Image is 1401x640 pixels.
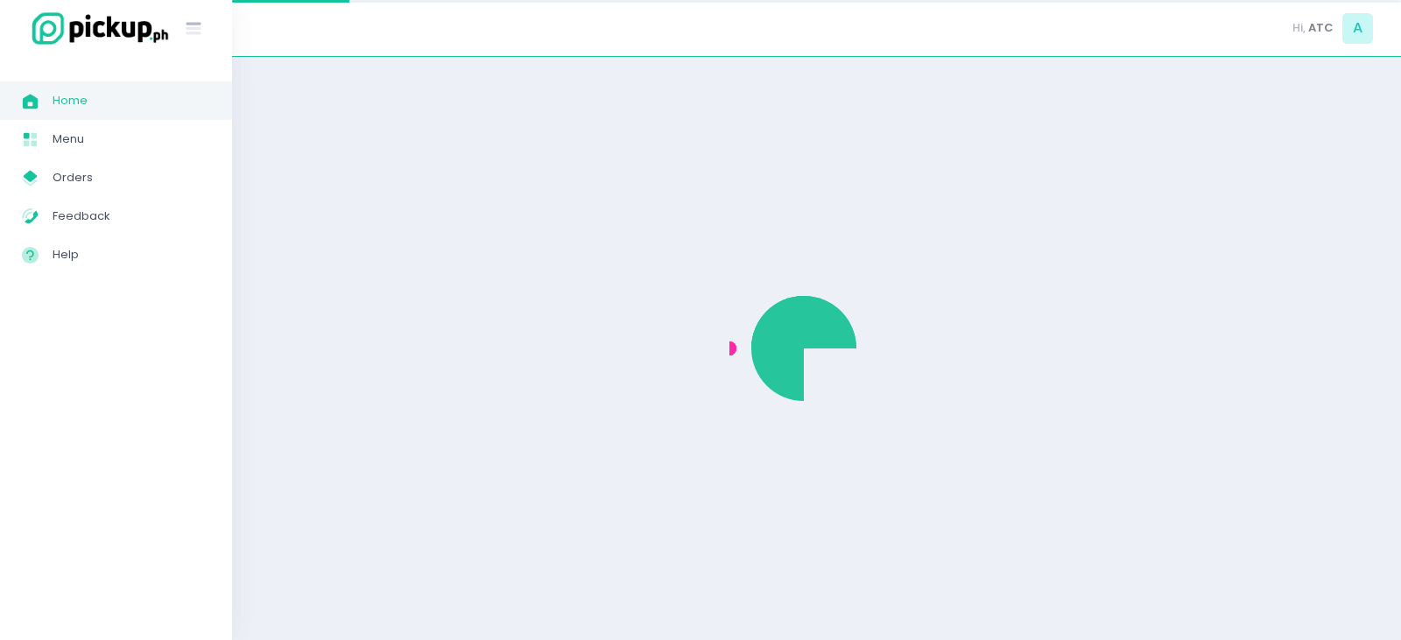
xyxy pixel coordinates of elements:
[53,89,210,112] span: Home
[1308,19,1334,37] span: ATC
[53,166,210,189] span: Orders
[22,10,171,47] img: logo
[1342,13,1373,44] span: A
[1292,19,1306,37] span: Hi,
[53,205,210,228] span: Feedback
[53,128,210,151] span: Menu
[53,243,210,266] span: Help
